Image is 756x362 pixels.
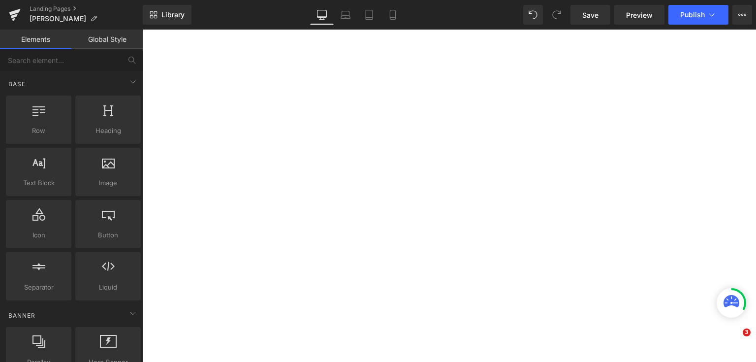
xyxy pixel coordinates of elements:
[30,5,143,13] a: Landing Pages
[7,79,27,89] span: Base
[30,15,86,23] span: [PERSON_NAME]
[523,5,543,25] button: Undo
[668,5,728,25] button: Publish
[614,5,664,25] a: Preview
[723,329,746,352] iframe: Intercom live chat
[582,10,598,20] span: Save
[161,10,185,19] span: Library
[78,178,138,188] span: Image
[547,5,567,25] button: Redo
[9,282,68,293] span: Separator
[71,30,143,49] a: Global Style
[626,10,653,20] span: Preview
[143,5,191,25] a: New Library
[381,5,405,25] a: Mobile
[78,230,138,240] span: Button
[310,5,334,25] a: Desktop
[732,5,752,25] button: More
[334,5,357,25] a: Laptop
[78,282,138,293] span: Liquid
[78,126,138,136] span: Heading
[743,329,751,336] span: 3
[9,126,68,136] span: Row
[680,11,705,19] span: Publish
[7,311,36,320] span: Banner
[9,178,68,188] span: Text Block
[357,5,381,25] a: Tablet
[9,230,68,240] span: Icon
